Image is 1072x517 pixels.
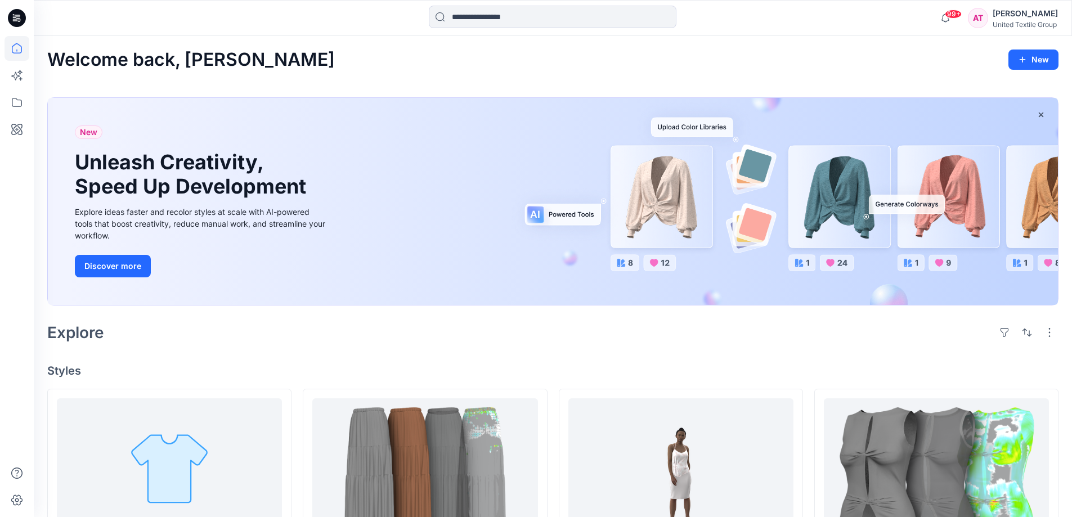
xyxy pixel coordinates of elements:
button: New [1008,50,1058,70]
div: United Textile Group [993,20,1058,29]
div: Explore ideas faster and recolor styles at scale with AI-powered tools that boost creativity, red... [75,206,328,241]
h2: Explore [47,323,104,341]
div: [PERSON_NAME] [993,7,1058,20]
h4: Styles [47,364,1058,377]
span: 99+ [945,10,962,19]
span: New [80,125,97,139]
div: AT [968,8,988,28]
h1: Unleash Creativity, Speed Up Development [75,150,311,199]
a: Discover more [75,255,328,277]
h2: Welcome back, [PERSON_NAME] [47,50,335,70]
button: Discover more [75,255,151,277]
